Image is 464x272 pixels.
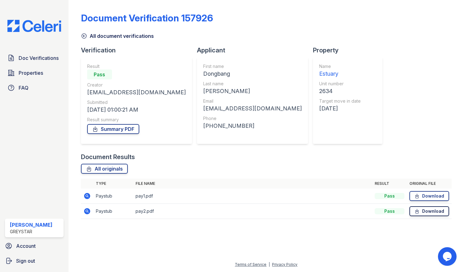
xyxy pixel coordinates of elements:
[87,69,112,79] div: Pass
[235,262,266,267] a: Terms of Service
[93,189,133,204] td: Paystub
[87,82,186,88] div: Creator
[203,98,302,104] div: Email
[19,69,43,77] span: Properties
[375,193,404,199] div: Pass
[10,229,52,235] div: Greystar
[133,204,373,219] td: pay2.pdf
[81,32,154,40] a: All document verifications
[438,247,458,266] iframe: chat widget
[5,82,64,94] a: FAQ
[19,54,59,62] span: Doc Verifications
[319,87,361,96] div: 2634
[16,242,36,250] span: Account
[133,179,373,189] th: File name
[5,52,64,64] a: Doc Verifications
[81,12,213,24] div: Document Verification 157926
[2,240,66,252] a: Account
[19,84,29,91] span: FAQ
[81,164,128,174] a: All originals
[93,204,133,219] td: Paystub
[203,115,302,122] div: Phone
[409,206,449,216] a: Download
[87,63,186,69] div: Result
[133,189,373,204] td: pay1.pdf
[10,221,52,229] div: [PERSON_NAME]
[87,99,186,105] div: Submitted
[272,262,297,267] a: Privacy Policy
[203,81,302,87] div: Last name
[203,87,302,96] div: [PERSON_NAME]
[5,67,64,79] a: Properties
[407,179,452,189] th: Original file
[81,46,197,55] div: Verification
[16,257,35,265] span: Sign out
[319,63,361,78] a: Name Estuary
[319,69,361,78] div: Estuary
[203,69,302,78] div: Dongbang
[87,88,186,97] div: [EMAIL_ADDRESS][DOMAIN_NAME]
[319,98,361,104] div: Target move in date
[269,262,270,267] div: |
[203,63,302,69] div: First name
[375,208,404,214] div: Pass
[2,20,66,32] img: CE_Logo_Blue-a8612792a0a2168367f1c8372b55b34899dd931a85d93a1a3d3e32e68fde9ad4.png
[2,255,66,267] a: Sign out
[319,104,361,113] div: [DATE]
[319,81,361,87] div: Unit number
[87,124,139,134] a: Summary PDF
[372,179,407,189] th: Result
[313,46,387,55] div: Property
[319,63,361,69] div: Name
[203,104,302,113] div: [EMAIL_ADDRESS][DOMAIN_NAME]
[87,117,186,123] div: Result summary
[81,153,135,161] div: Document Results
[409,191,449,201] a: Download
[197,46,313,55] div: Applicant
[203,122,302,130] div: [PHONE_NUMBER]
[87,105,186,114] div: [DATE] 01:00:21 AM
[93,179,133,189] th: Type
